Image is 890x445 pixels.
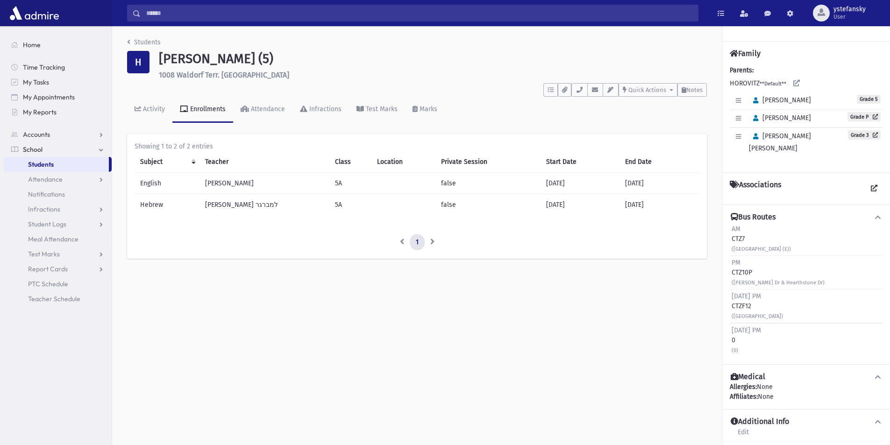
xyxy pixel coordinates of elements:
a: Attendance [4,172,112,187]
span: Attendance [28,175,63,184]
b: Affiliates: [730,393,758,401]
a: Grade 3 [848,130,881,140]
a: PTC Schedule [4,276,112,291]
div: Showing 1 to 2 of 2 entries [135,141,699,151]
div: CTZ10P [732,258,825,287]
h4: Bus Routes [731,212,776,222]
a: Edit [737,427,749,444]
a: Enrollments [172,97,233,123]
span: [PERSON_NAME] [749,114,811,122]
div: Marks [418,105,437,113]
div: HOROVITZ [730,65,883,165]
a: My Tasks [4,75,112,90]
a: Test Marks [4,247,112,261]
h6: 1008 Waldorf Terr. [GEOGRAPHIC_DATA] [159,71,707,79]
span: User [833,13,866,21]
span: Notes [686,86,703,93]
button: Additional Info [730,417,883,427]
span: Student Logs [28,220,66,228]
a: Home [4,37,112,52]
span: [PERSON_NAME] [749,96,811,104]
nav: breadcrumb [127,37,161,51]
a: My Appointments [4,90,112,105]
a: 1 [410,234,425,251]
a: Grade P [847,112,881,121]
a: Test Marks [349,97,405,123]
span: Quick Actions [628,86,666,93]
small: (0) [732,347,738,353]
a: My Reports [4,105,112,120]
div: CTZ7 [732,224,791,254]
span: Report Cards [28,265,68,273]
span: School [23,145,43,154]
input: Search [141,5,698,21]
td: Hebrew [135,194,199,215]
a: Students [4,157,109,172]
div: Enrollments [188,105,226,113]
button: Bus Routes [730,212,883,222]
td: 5A [329,172,372,194]
th: End Date [619,151,699,173]
td: [PERSON_NAME] [199,172,329,194]
a: Student Logs [4,217,112,232]
div: CTZF12 [732,291,783,321]
a: Teacher Schedule [4,291,112,306]
div: Test Marks [364,105,398,113]
a: Infractions [4,202,112,217]
div: H [127,51,150,73]
span: [DATE] PM [732,292,761,300]
span: ystefansky [833,6,866,13]
span: Notifications [28,190,65,198]
th: Subject [135,151,199,173]
span: [PERSON_NAME] [PERSON_NAME] [749,132,811,152]
a: Time Tracking [4,60,112,75]
small: ([PERSON_NAME] Dr & Hearthstone Dr) [732,280,825,286]
span: My Tasks [23,78,49,86]
span: PM [732,259,740,267]
div: Activity [141,105,165,113]
h4: Associations [730,180,781,197]
a: Infractions [292,97,349,123]
td: [DATE] [541,194,620,215]
span: Accounts [23,130,50,139]
h1: [PERSON_NAME] (5) [159,51,707,67]
td: false [435,172,541,194]
span: Test Marks [28,250,60,258]
span: Meal Attendance [28,235,78,243]
a: Attendance [233,97,292,123]
small: ([GEOGRAPHIC_DATA]) [732,313,783,319]
a: Accounts [4,127,112,142]
td: [DATE] [619,194,699,215]
span: Home [23,41,41,49]
th: Teacher [199,151,329,173]
a: Marks [405,97,445,123]
div: None [730,382,883,402]
small: ([GEOGRAPHIC_DATA] (E)) [732,246,791,252]
a: View all Associations [866,180,883,197]
span: Teacher Schedule [28,295,80,303]
h4: Family [730,49,761,58]
td: [DATE] [541,172,620,194]
th: Private Session [435,151,541,173]
span: My Reports [23,108,57,116]
button: Quick Actions [619,83,677,97]
img: AdmirePro [7,4,61,22]
td: English [135,172,199,194]
button: Notes [677,83,707,97]
h4: Medical [731,372,765,382]
span: Time Tracking [23,63,65,71]
a: School [4,142,112,157]
a: Meal Attendance [4,232,112,247]
td: false [435,194,541,215]
span: Infractions [28,205,60,213]
span: Students [28,160,54,169]
b: Parents: [730,66,754,74]
th: Location [371,151,435,173]
span: PTC Schedule [28,280,68,288]
td: [PERSON_NAME] למברגר [199,194,329,215]
div: Infractions [307,105,342,113]
button: Medical [730,372,883,382]
div: None [730,392,883,402]
span: [DATE] PM [732,326,761,334]
span: AM [732,225,740,233]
